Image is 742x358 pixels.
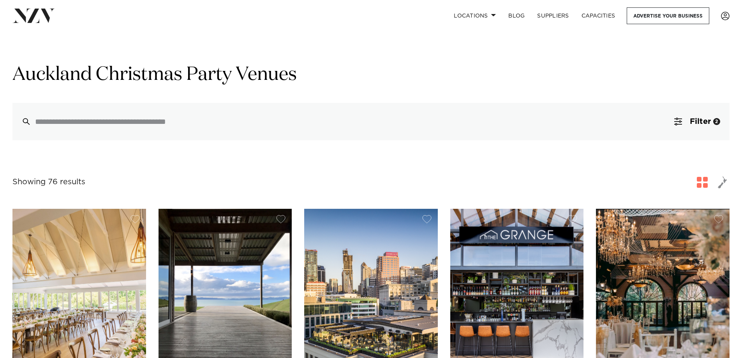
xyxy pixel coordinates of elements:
[12,9,55,23] img: nzv-logo.png
[12,63,730,87] h1: Auckland Christmas Party Venues
[531,7,575,24] a: SUPPLIERS
[627,7,709,24] a: Advertise your business
[502,7,531,24] a: BLOG
[448,7,502,24] a: Locations
[665,103,730,140] button: Filter2
[690,118,711,125] span: Filter
[12,176,85,188] div: Showing 76 results
[575,7,622,24] a: Capacities
[713,118,720,125] div: 2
